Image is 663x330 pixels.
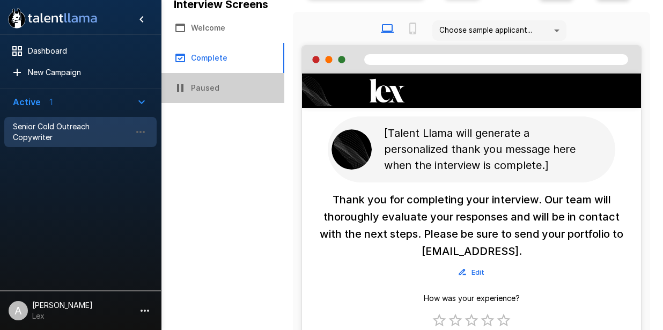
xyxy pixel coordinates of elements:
img: Company Logo [302,75,426,106]
p: How was your experience? [424,293,520,304]
button: Complete [161,43,284,73]
p: [Talent Llama will generate a personalized thank you message here when the interview is complete.] [384,125,594,173]
button: Welcome [161,13,284,43]
div: Choose sample applicant... [432,20,566,41]
img: lex_avatar2.png [331,129,372,170]
h6: Thank you for completing your interview. Our team will thoroughly evaluate your responses and wil... [315,191,628,260]
button: Paused [161,73,284,103]
button: Edit [454,264,489,281]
